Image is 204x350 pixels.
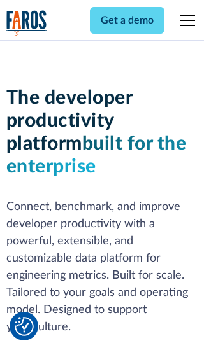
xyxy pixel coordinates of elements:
[6,10,47,36] a: home
[6,87,198,178] h1: The developer productivity platform
[15,317,34,336] img: Revisit consent button
[6,199,198,336] p: Connect, benchmark, and improve developer productivity with a powerful, extensible, and customiza...
[172,5,198,36] div: menu
[15,317,34,336] button: Cookie Settings
[90,7,164,34] a: Get a demo
[6,10,47,36] img: Logo of the analytics and reporting company Faros.
[6,134,187,176] span: built for the enterprise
